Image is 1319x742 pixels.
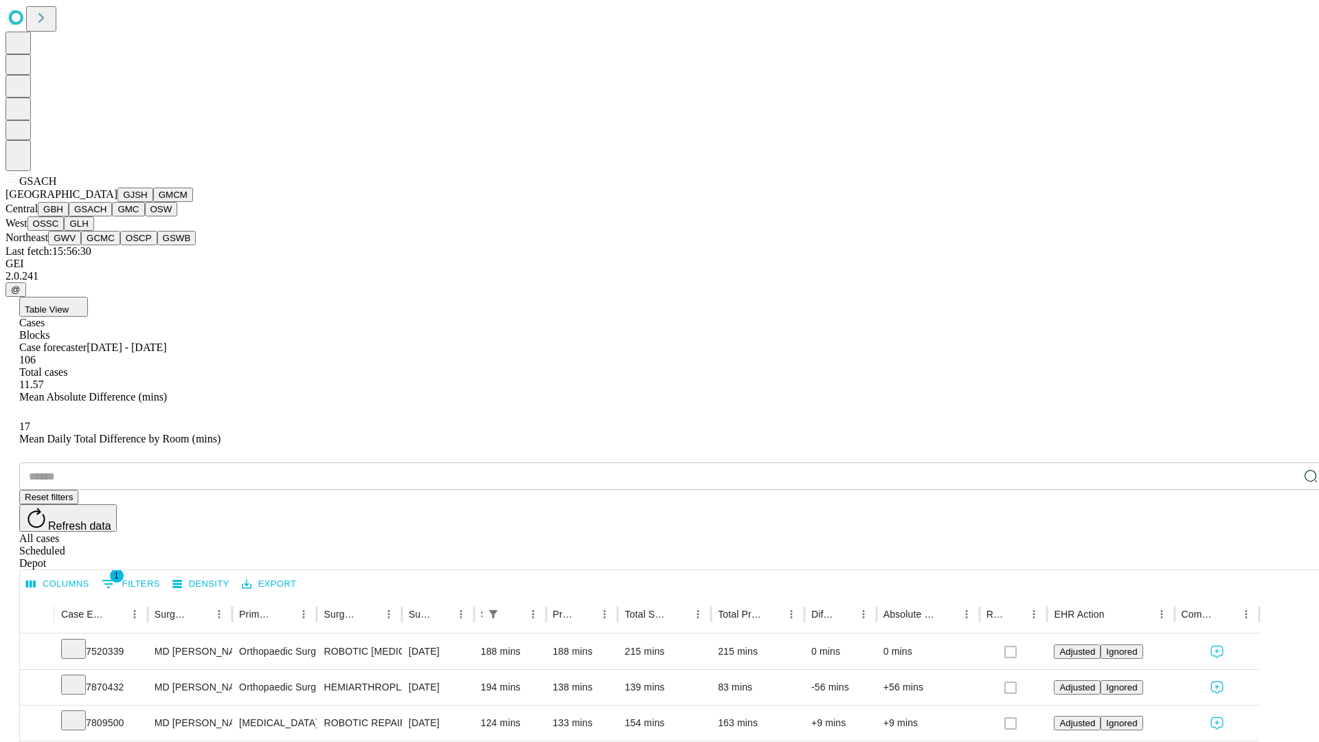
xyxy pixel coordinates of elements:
[190,605,210,624] button: Sort
[117,188,153,202] button: GJSH
[523,605,543,624] button: Menu
[883,609,936,620] div: Absolute Difference
[106,605,125,624] button: Sort
[553,706,611,741] div: 133 mins
[239,634,310,669] div: Orthopaedic Surgery
[19,175,56,187] span: GSACH
[110,569,124,583] span: 1
[25,492,73,502] span: Reset filters
[19,341,87,353] span: Case forecaster
[624,634,704,669] div: 215 mins
[239,706,310,741] div: [MEDICAL_DATA]
[69,202,112,216] button: GSACH
[27,216,65,231] button: OSSC
[98,573,164,595] button: Show filters
[360,605,379,624] button: Sort
[481,634,539,669] div: 188 mins
[275,605,294,624] button: Sort
[409,706,467,741] div: [DATE]
[409,609,431,620] div: Surgery Date
[1054,644,1101,659] button: Adjusted
[120,231,157,245] button: OSCP
[624,706,704,741] div: 154 mins
[155,609,189,620] div: Surgeon Name
[61,609,104,620] div: Case Epic Id
[5,270,1314,282] div: 2.0.241
[484,605,503,624] button: Show filters
[27,676,47,700] button: Expand
[811,670,870,705] div: -56 mins
[294,605,313,624] button: Menu
[553,634,611,669] div: 188 mins
[19,420,30,432] span: 17
[5,188,117,200] span: [GEOGRAPHIC_DATA]
[811,634,870,669] div: 0 mins
[19,391,167,403] span: Mean Absolute Difference (mins)
[481,670,539,705] div: 194 mins
[987,609,1004,620] div: Resolved in EHR
[718,670,798,705] div: 83 mins
[61,706,141,741] div: 7809500
[481,706,539,741] div: 124 mins
[19,379,43,390] span: 11.57
[23,574,93,595] button: Select columns
[553,670,611,705] div: 138 mins
[155,634,225,669] div: MD [PERSON_NAME]
[1152,605,1171,624] button: Menu
[1059,718,1095,728] span: Adjusted
[624,609,668,620] div: Total Scheduled Duration
[1101,716,1142,730] button: Ignored
[763,605,782,624] button: Sort
[883,670,973,705] div: +56 mins
[1059,647,1095,657] span: Adjusted
[718,634,798,669] div: 215 mins
[481,609,482,620] div: Scheduled In Room Duration
[239,670,310,705] div: Orthopaedic Surgery
[27,640,47,664] button: Expand
[324,706,394,741] div: ROBOTIC REPAIR INITIAL [MEDICAL_DATA] REDUCIBLE AGE [DEMOGRAPHIC_DATA] OR MORE
[669,605,688,624] button: Sort
[238,574,300,595] button: Export
[112,202,144,216] button: GMC
[157,231,196,245] button: GSWB
[595,605,614,624] button: Menu
[19,366,67,378] span: Total cases
[19,504,117,532] button: Refresh data
[938,605,957,624] button: Sort
[718,609,761,620] div: Total Predicted Duration
[1005,605,1024,624] button: Sort
[576,605,595,624] button: Sort
[5,245,91,257] span: Last fetch: 15:56:30
[835,605,854,624] button: Sort
[324,609,358,620] div: Surgery Name
[688,605,708,624] button: Menu
[1024,605,1044,624] button: Menu
[145,202,178,216] button: OSW
[854,605,873,624] button: Menu
[1106,718,1137,728] span: Ignored
[409,634,467,669] div: [DATE]
[504,605,523,624] button: Sort
[1101,644,1142,659] button: Ignored
[5,258,1314,270] div: GEI
[718,706,798,741] div: 163 mins
[1217,605,1237,624] button: Sort
[782,605,801,624] button: Menu
[883,706,973,741] div: +9 mins
[1054,716,1101,730] button: Adjusted
[484,605,503,624] div: 1 active filter
[1106,647,1137,657] span: Ignored
[169,574,233,595] button: Density
[409,670,467,705] div: [DATE]
[125,605,144,624] button: Menu
[5,203,38,214] span: Central
[210,605,229,624] button: Menu
[239,609,273,620] div: Primary Service
[48,520,111,532] span: Refresh data
[81,231,120,245] button: GCMC
[379,605,398,624] button: Menu
[1106,605,1125,624] button: Sort
[64,216,93,231] button: GLH
[1237,605,1256,624] button: Menu
[1106,682,1137,693] span: Ignored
